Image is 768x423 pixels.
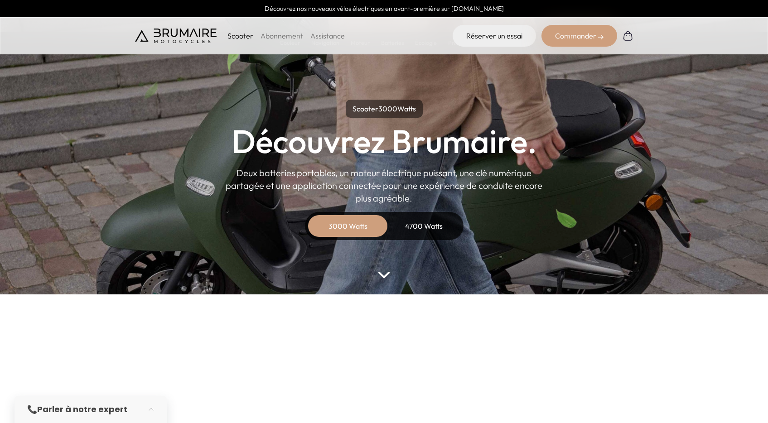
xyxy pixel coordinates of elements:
a: Abonnement [261,31,303,40]
div: 4700 Watts [388,215,460,237]
a: Assistance [310,31,345,40]
a: Réserver un essai [453,25,536,47]
h1: Découvrez Brumaire. [232,125,537,158]
span: 3000 [378,104,397,113]
p: Deux batteries portables, un moteur électrique puissant, une clé numérique partagée et une applic... [226,167,543,205]
img: arrow-bottom.png [378,272,390,279]
p: Scooter [227,30,253,41]
div: 3000 Watts [312,215,384,237]
p: Scooter Watts [346,100,423,118]
img: Brumaire Motocycles [135,29,217,43]
img: Panier [623,30,633,41]
div: Commander [541,25,617,47]
img: right-arrow-2.png [598,34,604,40]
